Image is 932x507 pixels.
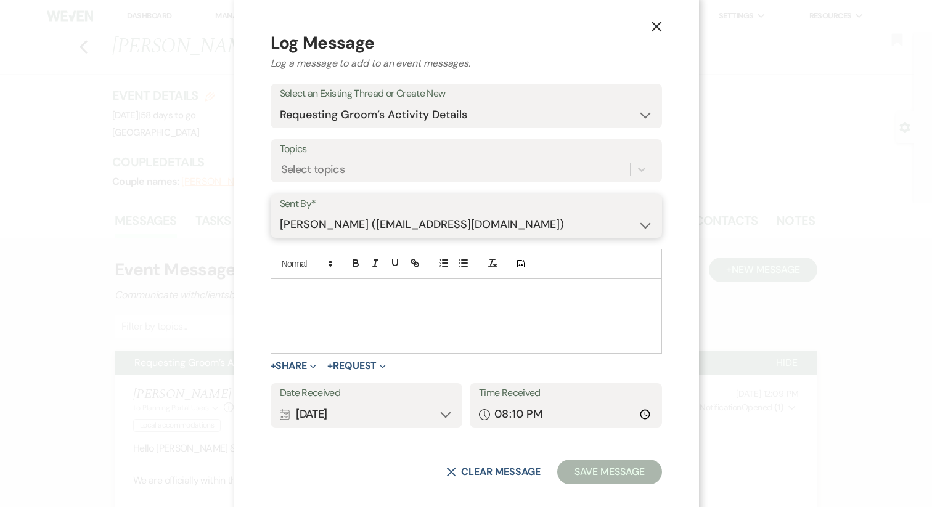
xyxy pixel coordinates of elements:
[271,30,662,56] p: Log Message
[327,361,333,371] span: +
[280,384,454,402] label: Date Received
[327,361,386,371] button: Request
[280,140,653,158] label: Topics
[446,467,540,477] button: Clear message
[557,460,661,484] button: Save Message
[271,361,276,371] span: +
[479,384,653,402] label: Time Received
[280,85,653,103] label: Select an Existing Thread or Create New
[281,161,345,178] div: Select topics
[280,402,454,426] div: [DATE]
[271,361,317,371] button: Share
[271,56,662,71] p: Log a message to add to an event messages.
[280,195,653,213] label: Sent By*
